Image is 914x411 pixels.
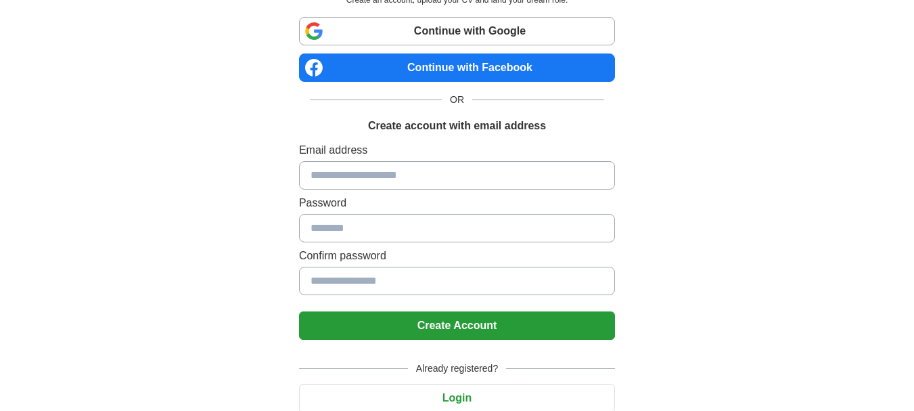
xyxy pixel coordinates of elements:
[299,17,615,45] a: Continue with Google
[299,142,615,158] label: Email address
[299,311,615,340] button: Create Account
[368,118,546,134] h1: Create account with email address
[299,53,615,82] a: Continue with Facebook
[299,195,615,211] label: Password
[442,93,472,107] span: OR
[299,248,615,264] label: Confirm password
[408,362,506,376] span: Already registered?
[299,392,615,404] a: Login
